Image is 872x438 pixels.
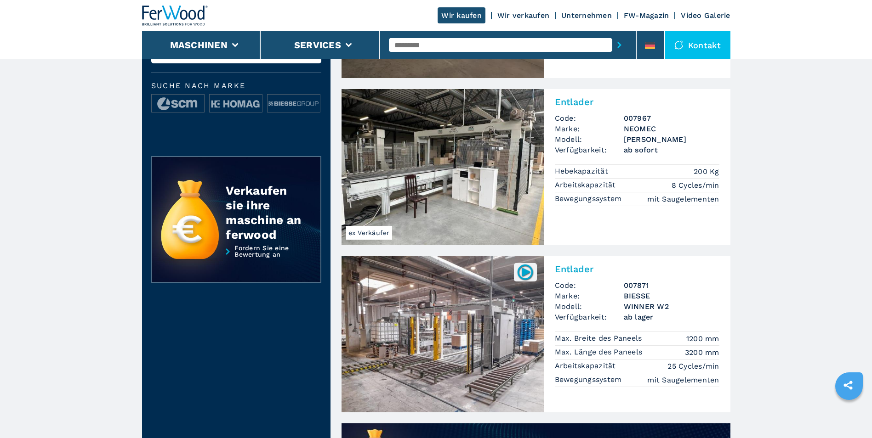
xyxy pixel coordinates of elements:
div: Kontakt [665,31,730,59]
em: 25 Cycles/min [667,361,719,371]
h2: Entlader [555,264,719,275]
button: Services [294,39,341,51]
p: Hebekapazität [555,166,611,176]
em: mit Saugelementen [647,375,719,385]
img: image [210,95,262,113]
em: mit Saugelementen [647,194,719,204]
h3: WINNER W2 [624,301,719,312]
a: Wir verkaufen [497,11,549,20]
img: Ferwood [142,6,208,26]
div: Verkaufen sie ihre maschine an ferwood [226,183,302,242]
h3: 007967 [624,113,719,124]
iframe: Chat [833,397,865,431]
p: Arbeitskapazität [555,361,618,371]
h3: 007871 [624,280,719,291]
a: Unternehmen [561,11,612,20]
a: Video Galerie [681,11,730,20]
a: Entlader NEOMEC AXEL Cex VerkäuferEntladerCode:007967Marke:NEOMECModell:[PERSON_NAME]Verfügbarkei... [342,89,730,245]
a: Entlader BIESSE WINNER W2007871EntladerCode:007871Marke:BIESSEModell:WINNER W2Verfügbarkeit:ab la... [342,256,730,412]
a: Fordern Sie eine Bewertung an [151,245,321,283]
span: Modell: [555,134,624,145]
em: 200 Kg [694,166,719,177]
button: submit-button [612,34,627,56]
h3: [PERSON_NAME] [624,134,719,145]
p: Max. Länge des Paneels [555,347,645,357]
h3: BIESSE [624,291,719,301]
p: Max. Breite des Paneels [555,333,644,343]
img: 007871 [516,263,534,281]
p: Bewegungssystem [555,194,624,204]
p: Arbeitskapazität [555,180,618,190]
a: sharethis [837,374,860,397]
span: Verfügbarkeit: [555,145,624,155]
h3: NEOMEC [624,124,719,134]
span: Verfügbarkeit: [555,312,624,322]
img: image [152,95,204,113]
img: image [268,95,320,113]
span: ab sofort [624,145,719,155]
span: ex Verkäufer [346,226,392,240]
button: Maschinen [170,39,228,51]
span: ab lager [624,312,719,322]
span: Marke: [555,124,624,134]
em: 3200 mm [685,347,719,358]
span: Code: [555,280,624,291]
span: Modell: [555,301,624,312]
img: Entlader NEOMEC AXEL C [342,89,544,245]
p: Bewegungssystem [555,375,624,385]
a: Wir kaufen [438,7,485,23]
span: Marke: [555,291,624,301]
em: 8 Cycles/min [672,180,719,191]
h2: Entlader [555,96,719,107]
a: FW-Magazin [624,11,669,20]
em: 1200 mm [686,333,719,344]
img: Entlader BIESSE WINNER W2 [342,256,544,412]
img: Kontakt [674,40,684,50]
span: Suche nach Marke [151,82,321,90]
span: Code: [555,113,624,124]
